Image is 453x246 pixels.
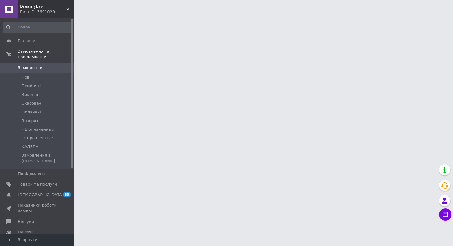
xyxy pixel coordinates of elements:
[22,118,39,124] span: Возврат
[22,127,54,132] span: НЕ оплаченный
[22,92,41,97] span: Виконані
[18,182,57,187] span: Товари та послуги
[439,208,451,221] button: Чат з покупцем
[18,49,74,60] span: Замовлення та повідомлення
[22,75,31,80] span: Нові
[22,109,41,115] span: Оплачені
[18,65,43,71] span: Замовлення
[18,203,57,214] span: Показники роботи компанії
[20,4,66,9] span: DreamyLav
[18,171,48,177] span: Повідомлення
[22,83,41,89] span: Прийняті
[18,229,35,235] span: Покупці
[18,192,63,198] span: [DEMOGRAPHIC_DATA]
[22,135,53,141] span: Отправленные
[3,22,73,33] input: Пошук
[22,144,38,150] span: ХАЛЕПА
[22,100,43,106] span: Скасовані
[18,38,35,44] span: Головна
[63,192,71,197] span: 33
[18,219,34,224] span: Відгуки
[20,9,74,15] div: Ваш ID: 3691029
[22,153,72,164] span: Замовлення з [PERSON_NAME]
